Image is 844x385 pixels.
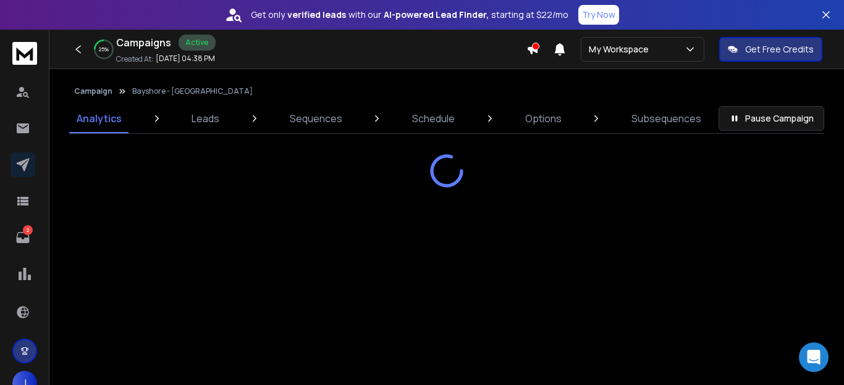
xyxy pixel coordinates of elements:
button: Campaign [74,86,112,96]
p: 25 % [99,46,109,53]
a: Analytics [69,104,129,133]
button: Pause Campaign [719,106,824,131]
a: Sequences [282,104,350,133]
p: [DATE] 04:38 PM [156,54,215,64]
p: My Workspace [589,43,654,56]
a: Options [518,104,569,133]
p: Leads [192,111,219,126]
h1: Campaigns [116,35,171,50]
p: Subsequences [631,111,701,126]
strong: AI-powered Lead Finder, [384,9,489,21]
button: Try Now [578,5,619,25]
p: Try Now [582,9,615,21]
button: Get Free Credits [719,37,822,62]
a: Leads [184,104,227,133]
div: Active [179,35,216,51]
p: Options [525,111,562,126]
a: 2 [11,225,35,250]
p: Get only with our starting at $22/mo [251,9,568,21]
div: Open Intercom Messenger [799,342,829,372]
img: logo [12,42,37,65]
p: Sequences [290,111,342,126]
p: Analytics [77,111,122,126]
p: Schedule [412,111,455,126]
p: Created At: [116,54,153,64]
strong: verified leads [287,9,346,21]
p: 2 [23,225,33,235]
p: Bayshore - [GEOGRAPHIC_DATA] [132,86,253,96]
p: Get Free Credits [745,43,814,56]
a: Schedule [405,104,462,133]
a: Subsequences [624,104,709,133]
